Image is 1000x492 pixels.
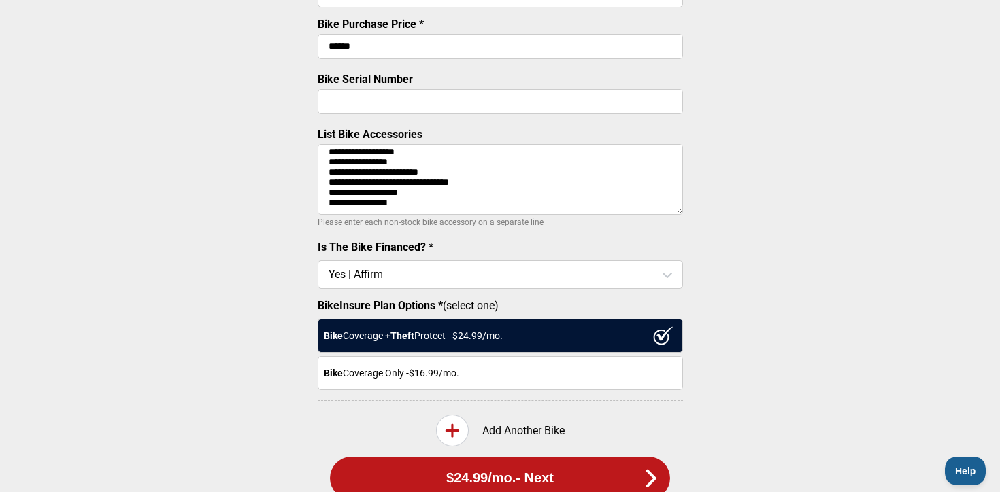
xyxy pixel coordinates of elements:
[318,415,683,446] div: Add Another Bike
[488,470,516,486] span: /mo.
[945,457,986,485] iframe: Toggle Customer Support
[318,299,683,312] label: (select one)
[318,356,683,390] div: Coverage Only - $16.99 /mo.
[324,368,343,379] strong: Bike
[318,299,443,312] strong: BikeInsure Plan Options *
[390,330,414,341] strong: Theft
[318,241,433,253] label: Is The Bike Financed? *
[653,326,673,345] img: ux1sgP1Haf775SAghJI38DyDlYP+32lKFAAAAAElFTkSuQmCC
[324,330,343,341] strong: Bike
[318,319,683,353] div: Coverage + Protect - $ 24.99 /mo.
[318,128,422,141] label: List Bike Accessories
[318,214,683,230] p: Please enter each non-stock bike accessory on a separate line
[318,18,424,31] label: Bike Purchase Price *
[318,73,413,86] label: Bike Serial Number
